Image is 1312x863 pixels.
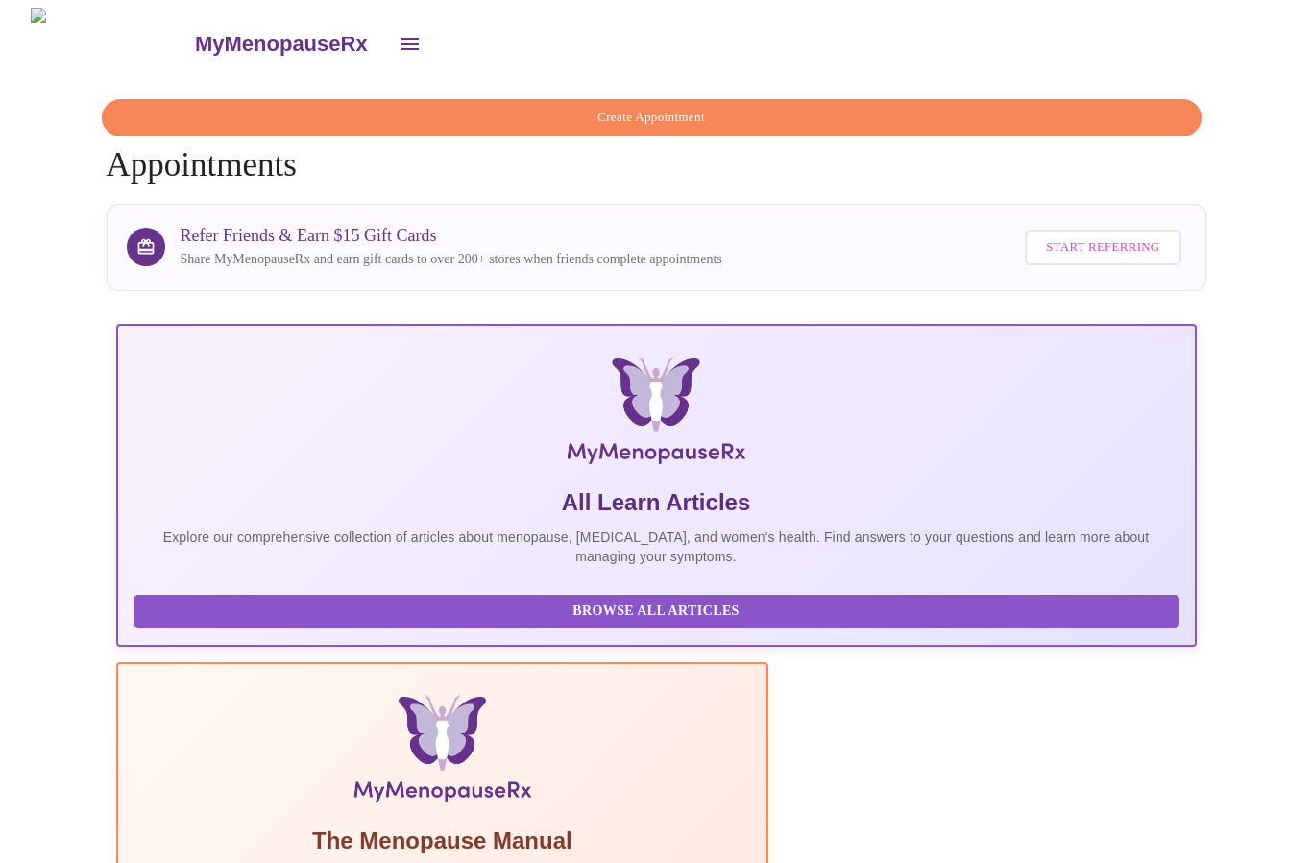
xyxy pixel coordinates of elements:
img: MyMenopauseRx Logo [295,357,1016,472]
button: Start Referring [1025,230,1180,265]
img: Menopause Manual [231,695,653,810]
a: Browse All Articles [134,601,1184,617]
button: Create Appointment [102,99,1202,136]
img: MyMenopauseRx Logo [31,8,192,80]
h5: The Menopause Manual [134,826,752,856]
h3: Refer Friends & Earn $15 Gift Cards [181,226,722,246]
h3: MyMenopauseRx [195,32,368,57]
h5: All Learn Articles [134,487,1179,518]
p: Explore our comprehensive collection of articles about menopause, [MEDICAL_DATA], and women's hea... [134,528,1179,566]
p: Share MyMenopauseRx and earn gift cards to over 200+ stores when friends complete appointments [181,250,722,269]
span: Start Referring [1046,236,1159,259]
button: Browse All Articles [134,595,1179,629]
h4: Appointments [107,99,1206,185]
span: Browse All Articles [153,600,1160,624]
a: MyMenopauseRx [192,11,386,78]
button: open drawer [387,21,433,67]
span: Create Appointment [124,107,1179,129]
a: Start Referring [1020,220,1185,275]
